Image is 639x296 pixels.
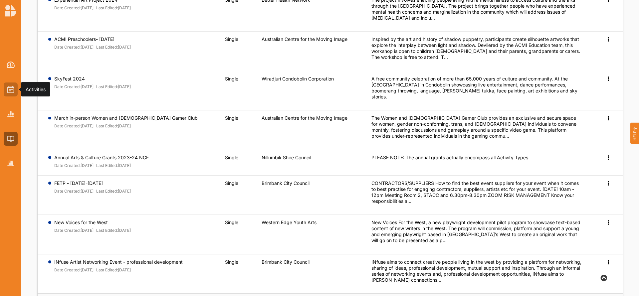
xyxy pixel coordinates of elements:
label: Date Created: [54,228,81,233]
label: Last Edited: [96,163,118,168]
font: [DATE] [118,84,131,89]
span: Single [225,220,238,225]
font: [DATE] [118,228,131,233]
label: Last Edited: [96,267,118,273]
label: Date Created: [54,267,81,273]
font: [DATE] [81,189,94,194]
div: PLEASE NOTE: The annual grants actually encompass all Activity Types. [371,155,581,161]
label: Nillumbik Shire Council [262,155,311,161]
div: Activities [26,86,46,93]
span: Single [225,115,238,121]
label: Last Edited: [96,5,118,11]
label: Date Created: [54,163,81,168]
label: Last Edited: [96,228,118,233]
div: CONTRACTORS/SUPPLIERS How to find the best event suppliers for your event when it comes to best p... [371,180,581,204]
font: [DATE] [118,123,131,128]
label: Australian Centre for the Moving Image [262,36,347,42]
span: Single [225,259,238,265]
a: Library [4,132,18,146]
font: [DATE] [81,228,94,233]
label: Last Edited: [96,189,118,194]
div: New Voices For the West, a new playwright development pilot program to showcase text-based conten... [371,220,581,243]
a: Activities [4,82,18,96]
label: ACMI Preschoolers- [DATE] [54,36,131,42]
label: Brimbank City Council [262,180,310,186]
label: Date Created: [54,5,81,11]
img: Library [7,136,14,141]
label: Date Created: [54,189,81,194]
font: [DATE] [118,45,131,50]
img: Dashboard [7,62,15,68]
div: Inspired by the art and history of shadow puppetry, participants create silhouette artworks that ... [371,36,581,60]
label: March in-person Women and [DEMOGRAPHIC_DATA] Gamer Club [54,115,198,121]
span: Single [225,36,238,42]
label: Date Created: [54,84,81,89]
img: Activities [7,86,14,93]
font: [DATE] [118,163,131,168]
a: Reports [4,107,18,121]
div: The Women and [DEMOGRAPHIC_DATA] Gamer Club provides an exclusive and secure space for women, gen... [371,115,581,139]
img: Organisation [7,161,14,166]
label: New Voices for the West [54,220,131,225]
img: logo [5,5,16,17]
label: SkyFest 2024 [54,76,131,82]
label: Last Edited: [96,123,118,129]
label: INfuse Artist Networking Event - professional development [54,259,183,265]
font: [DATE] [81,123,94,128]
label: Last Edited: [96,84,118,89]
label: Australian Centre for the Moving Image [262,115,347,121]
span: Single [225,155,238,160]
font: [DATE] [81,84,94,89]
font: [DATE] [118,5,131,10]
div: INfuse aims to connect creative people living in the west by providing a platform for networking,... [371,259,581,283]
span: Single [225,76,238,81]
font: [DATE] [118,189,131,194]
label: Last Edited: [96,45,118,50]
a: Dashboard [4,58,18,72]
label: Date Created: [54,123,81,129]
font: [DATE] [81,45,94,50]
label: Brimbank City Council [262,259,310,265]
label: Wiradjuri Condobolin Corporation [262,76,334,82]
label: Western Edge Youth Arts [262,220,317,225]
div: A free community celebration of more than 65,000 years of culture and community. At the [GEOGRAPH... [371,76,581,100]
span: Single [225,180,238,186]
img: Reports [7,111,14,117]
font: [DATE] [118,267,131,272]
font: [DATE] [81,163,94,168]
label: Date Created: [54,45,81,50]
label: FETP - [DATE]-[DATE] [54,180,131,186]
font: [DATE] [81,5,94,10]
a: Organisation [4,156,18,170]
font: [DATE] [81,267,94,272]
label: Annual Arts & Culture Grants 2023-24 NCF [54,155,149,161]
